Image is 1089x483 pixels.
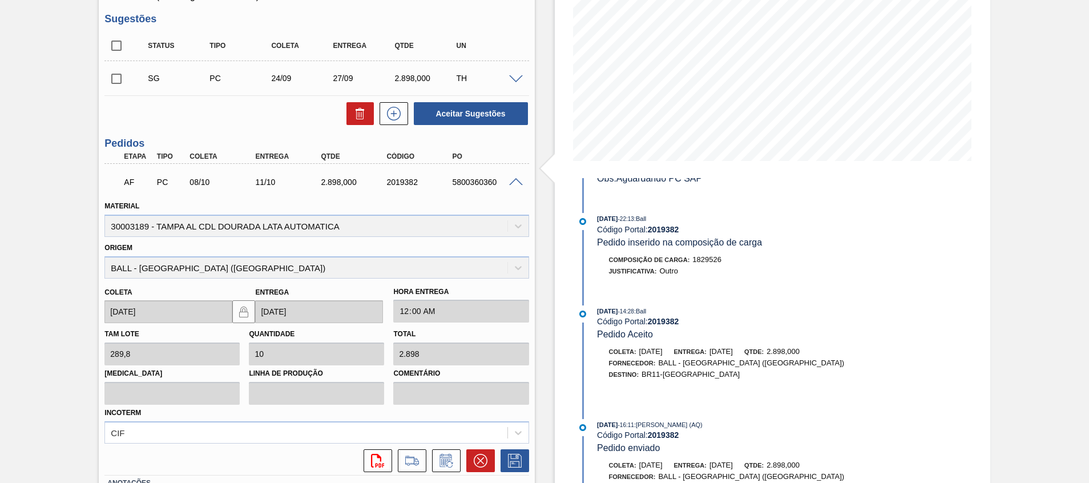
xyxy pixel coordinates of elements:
span: - 14:28 [618,308,634,315]
label: Comentário [393,365,529,382]
div: Coleta [268,42,337,50]
label: Coleta [104,288,132,296]
div: Pedido de Compra [154,178,188,187]
div: Salvar Pedido [495,449,529,472]
img: atual [579,311,586,317]
span: [DATE] [639,461,663,469]
div: Ir para Composição de Carga [392,449,426,472]
label: Origem [104,244,132,252]
span: Composição de Carga : [609,256,690,263]
label: Incoterm [104,409,141,417]
span: [DATE] [597,308,618,315]
span: - 22:13 [618,216,634,222]
span: Pedido inserido na composição de carga [597,238,762,247]
label: Hora Entrega [393,284,529,300]
span: Fornecedor: [609,473,656,480]
input: dd/mm/yyyy [255,300,383,323]
span: 1829526 [692,255,721,264]
label: Linha de Produção [249,365,384,382]
span: [DATE] [709,461,733,469]
span: [DATE] [597,215,618,222]
span: Coleta: [609,348,636,355]
span: [DATE] [639,347,663,356]
div: Código Portal: [597,430,868,440]
span: BALL - [GEOGRAPHIC_DATA] ([GEOGRAPHIC_DATA]) [658,472,844,481]
div: Tipo [154,152,188,160]
strong: 2019382 [648,225,679,234]
div: Status [145,42,213,50]
div: CIF [111,428,124,437]
div: Abrir arquivo PDF [358,449,392,472]
div: Informar alteração no pedido [426,449,461,472]
div: Código Portal: [597,225,868,234]
div: Coleta [187,152,260,160]
button: Aceitar Sugestões [414,102,528,125]
div: 27/09/2025 [330,74,398,83]
div: PO [449,152,523,160]
div: Qtde [318,152,392,160]
strong: 2019382 [648,430,679,440]
span: BALL - [GEOGRAPHIC_DATA] ([GEOGRAPHIC_DATA]) [658,359,844,367]
label: Entrega [255,288,289,296]
span: : [PERSON_NAME] (AQ) [634,421,703,428]
div: TH [453,74,522,83]
label: Total [393,330,416,338]
input: dd/mm/yyyy [104,300,232,323]
div: Tipo [207,42,275,50]
div: Código [384,152,457,160]
span: Justificativa: [609,268,657,275]
img: atual [579,424,586,431]
span: Pedido Aceito [597,329,653,339]
div: UN [453,42,522,50]
div: 5800360360 [449,178,523,187]
img: locked [237,305,251,319]
strong: 2019382 [648,317,679,326]
div: Código Portal: [597,317,868,326]
span: Outro [659,267,678,275]
div: Cancelar pedido [461,449,495,472]
div: 24/09/2025 [268,74,337,83]
span: : Ball [634,308,646,315]
div: 2.898,000 [392,74,460,83]
span: - 16:11 [618,422,634,428]
span: BR11-[GEOGRAPHIC_DATA] [642,370,740,379]
span: [DATE] [597,421,618,428]
div: Nova sugestão [374,102,408,125]
span: Entrega: [674,348,707,355]
span: Qtde: [744,462,764,469]
span: Destino: [609,371,639,378]
div: Aceitar Sugestões [408,101,529,126]
span: Coleta: [609,462,636,469]
img: atual [579,218,586,225]
div: Etapa [121,152,155,160]
div: Sugestão Criada [145,74,213,83]
div: Qtde [392,42,460,50]
button: locked [232,300,255,323]
label: Material [104,202,139,210]
h3: Sugestões [104,13,529,25]
div: 2019382 [384,178,457,187]
label: Quantidade [249,330,295,338]
h3: Pedidos [104,138,529,150]
div: Excluir Sugestões [341,102,374,125]
span: : Ball [634,215,646,222]
div: Entrega [252,152,326,160]
div: Aguardando Faturamento [121,170,155,195]
span: Qtde: [744,348,764,355]
label: [MEDICAL_DATA] [104,365,240,382]
span: Entrega: [674,462,707,469]
span: 2.898,000 [767,461,800,469]
span: [DATE] [709,347,733,356]
div: 08/10/2025 [187,178,260,187]
span: 2.898,000 [767,347,800,356]
div: Entrega [330,42,398,50]
label: Tam lote [104,330,139,338]
span: Fornecedor: [609,360,656,367]
span: Obs: Aguardando PC SAP [597,174,702,183]
p: AF [124,178,152,187]
div: 2.898,000 [318,178,392,187]
div: 11/10/2025 [252,178,326,187]
div: Pedido de Compra [207,74,275,83]
span: Pedido enviado [597,443,660,453]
